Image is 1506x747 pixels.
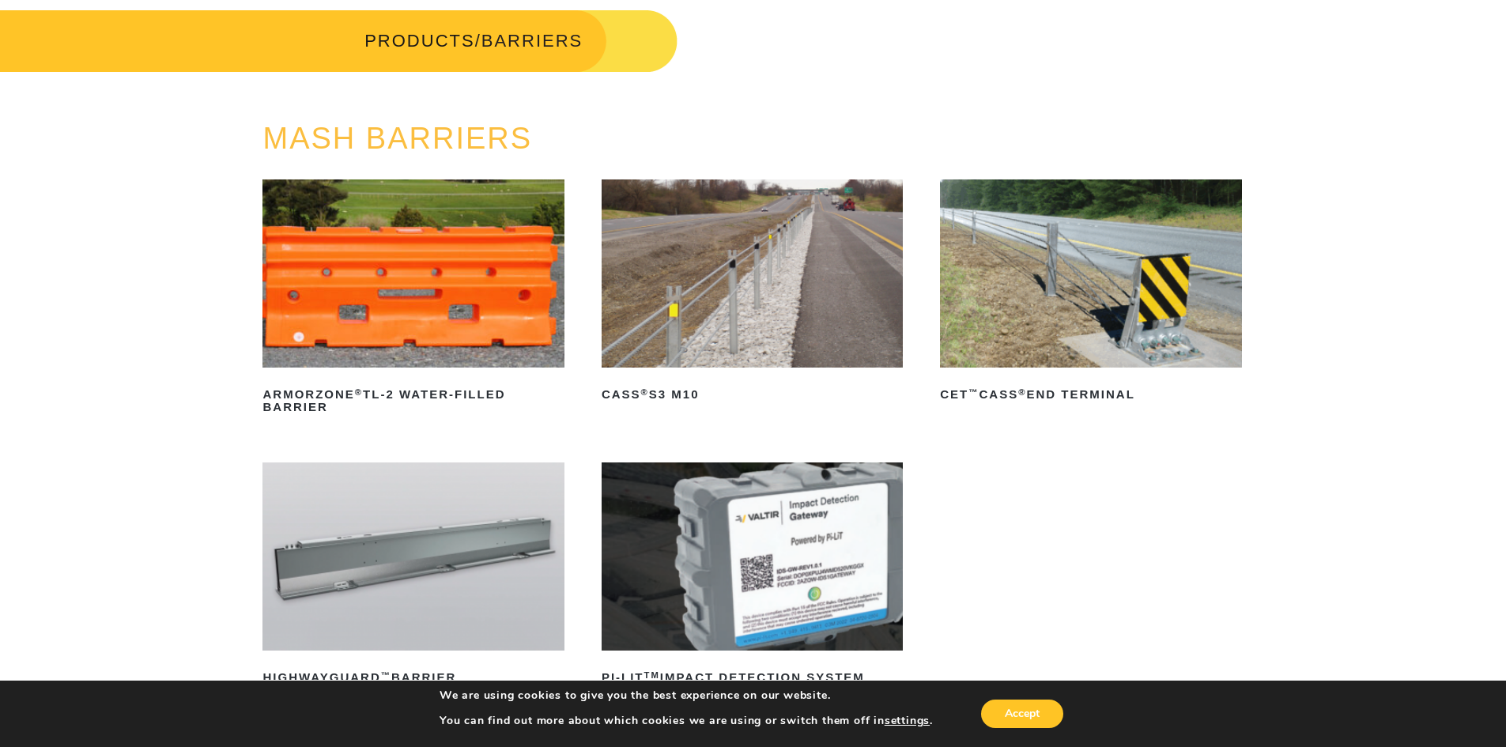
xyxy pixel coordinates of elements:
[602,382,903,407] h2: CASS S3 M10
[641,387,649,397] sup: ®
[440,689,933,703] p: We are using cookies to give you the best experience on our website.
[885,714,930,728] button: settings
[968,387,979,397] sup: ™
[381,670,391,680] sup: ™
[440,714,933,728] p: You can find out more about which cookies we are using or switch them off in .
[355,387,363,397] sup: ®
[940,382,1241,407] h2: CET CASS End Terminal
[1018,387,1026,397] sup: ®
[262,462,564,690] a: HighwayGuard™Barrier
[262,382,564,420] h2: ArmorZone TL-2 Water-Filled Barrier
[364,31,474,51] a: PRODUCTS
[481,31,583,51] span: BARRIERS
[262,122,532,155] a: MASH BARRIERS
[644,670,660,680] sup: TM
[262,179,564,420] a: ArmorZone®TL-2 Water-Filled Barrier
[981,700,1063,728] button: Accept
[602,179,903,407] a: CASS®S3 M10
[602,665,903,690] h2: PI-LIT Impact Detection System
[602,462,903,690] a: PI-LITTMImpact Detection System
[940,179,1241,407] a: CET™CASS®End Terminal
[262,665,564,690] h2: HighwayGuard Barrier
